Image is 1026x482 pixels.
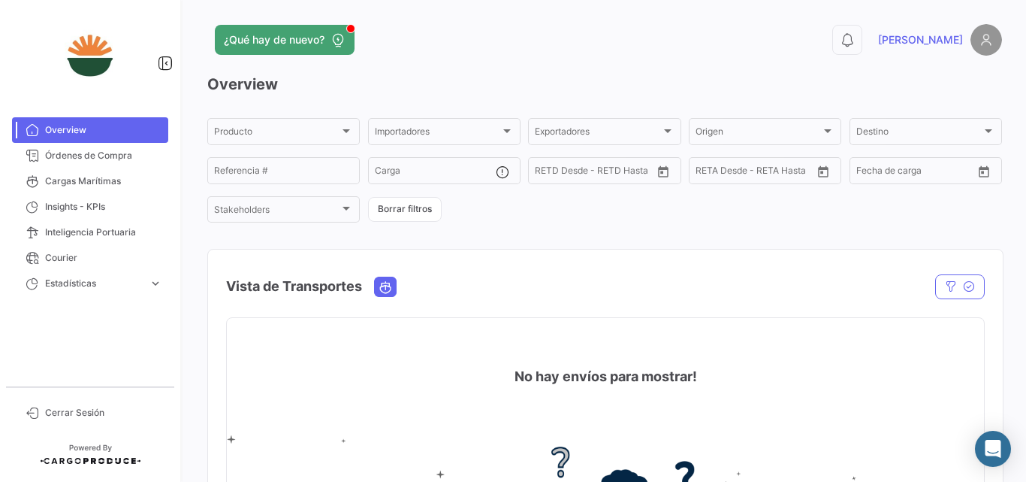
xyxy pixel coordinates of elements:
input: Desde [856,168,883,178]
span: Producto [214,129,339,139]
span: Inteligencia Portuaria [45,226,162,239]
input: Hasta [894,168,949,178]
span: [PERSON_NAME] [878,32,963,47]
span: Cerrar Sesión [45,406,162,420]
span: Exportadores [535,129,660,139]
span: Importadores [375,129,500,139]
h4: No hay envíos para mostrar! [515,366,697,387]
span: Estadísticas [45,277,143,290]
span: Overview [45,123,162,137]
input: Hasta [733,168,789,178]
a: Overview [12,117,168,143]
button: ¿Qué hay de nuevo? [215,25,355,55]
a: Inteligencia Portuaria [12,220,168,245]
button: Borrar filtros [368,197,442,222]
img: 84678feb-1b5e-4564-82d7-047065c4a159.jpeg [53,18,128,93]
a: Courier [12,245,168,271]
button: Open calendar [652,160,674,183]
div: Abrir Intercom Messenger [975,431,1011,467]
span: Destino [856,129,982,139]
button: Open calendar [973,160,995,183]
span: ¿Qué hay de nuevo? [224,32,324,47]
img: placeholder-user.png [970,24,1002,56]
span: Insights - KPIs [45,200,162,214]
span: expand_more [149,277,162,290]
button: Open calendar [812,160,834,183]
h3: Overview [207,74,1002,95]
a: Órdenes de Compra [12,143,168,168]
span: Stakeholders [214,207,339,217]
h4: Vista de Transportes [226,276,362,297]
a: Cargas Marítimas [12,168,168,194]
span: Cargas Marítimas [45,174,162,188]
input: Desde [535,168,562,178]
input: Hasta [572,168,628,178]
button: Ocean [375,277,396,296]
span: Courier [45,251,162,265]
span: Origen [696,129,821,139]
input: Desde [696,168,723,178]
a: Insights - KPIs [12,194,168,220]
span: Órdenes de Compra [45,149,162,162]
